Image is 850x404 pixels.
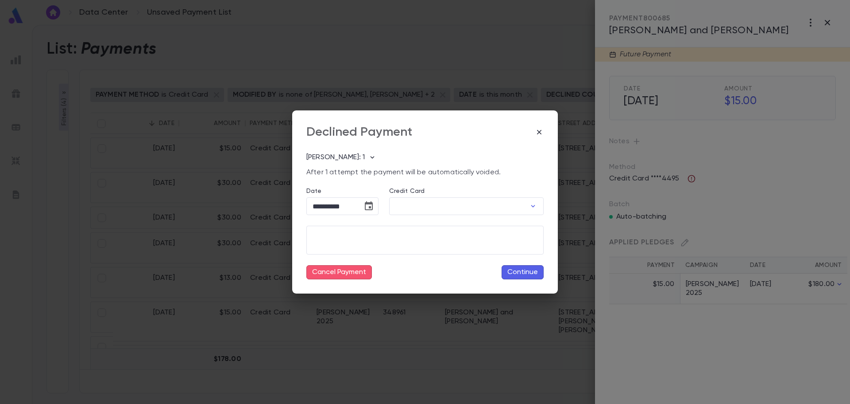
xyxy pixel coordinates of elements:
button: Cancel Payment [306,265,372,279]
button: Continue [502,265,544,279]
p: [PERSON_NAME]: 1 [306,153,365,162]
button: Choose date, selected date is Sep 13, 2025 [360,197,378,215]
p: After 1 attempt the payment will be automatically voided. [306,168,544,177]
label: Date [306,188,379,195]
label: Credit Card [389,188,425,195]
div: Declined Payment [306,125,413,140]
